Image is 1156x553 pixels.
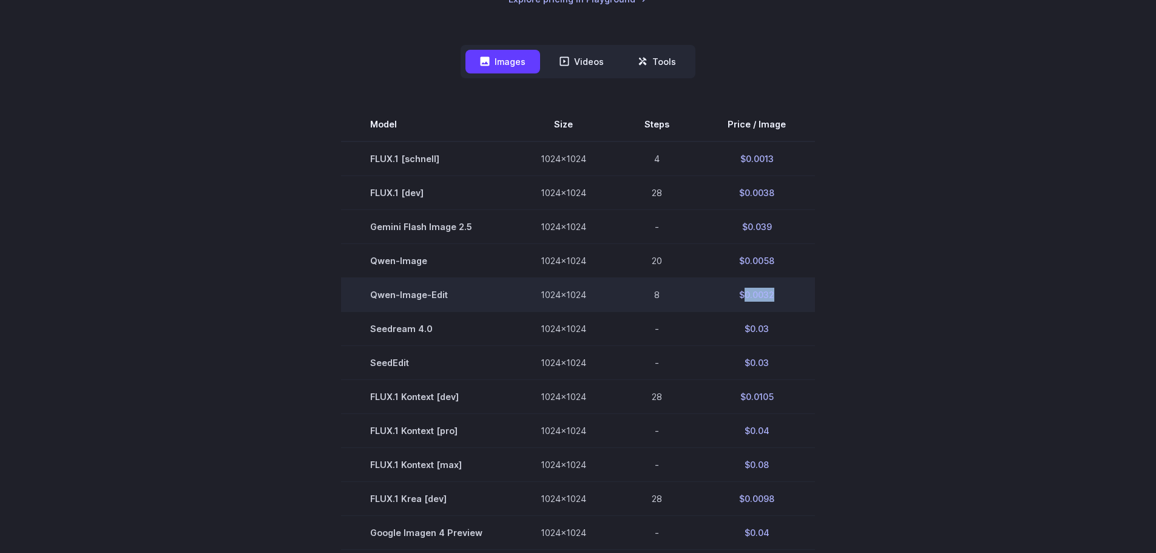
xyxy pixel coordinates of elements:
[512,243,615,277] td: 1024x1024
[615,482,698,516] td: 28
[341,516,512,550] td: Google Imagen 4 Preview
[698,141,815,176] td: $0.0013
[341,107,512,141] th: Model
[615,448,698,482] td: -
[341,277,512,311] td: Qwen-Image-Edit
[615,243,698,277] td: 20
[341,482,512,516] td: FLUX.1 Krea [dev]
[341,346,512,380] td: SeedEdit
[698,312,815,346] td: $0.03
[512,141,615,176] td: 1024x1024
[465,50,540,73] button: Images
[615,414,698,448] td: -
[615,209,698,243] td: -
[341,243,512,277] td: Qwen-Image
[698,346,815,380] td: $0.03
[698,107,815,141] th: Price / Image
[341,175,512,209] td: FLUX.1 [dev]
[512,414,615,448] td: 1024x1024
[615,380,698,414] td: 28
[698,482,815,516] td: $0.0098
[698,414,815,448] td: $0.04
[615,277,698,311] td: 8
[370,220,482,234] span: Gemini Flash Image 2.5
[512,516,615,550] td: 1024x1024
[545,50,618,73] button: Videos
[512,277,615,311] td: 1024x1024
[341,380,512,414] td: FLUX.1 Kontext [dev]
[698,209,815,243] td: $0.039
[512,175,615,209] td: 1024x1024
[512,312,615,346] td: 1024x1024
[512,209,615,243] td: 1024x1024
[615,312,698,346] td: -
[615,175,698,209] td: 28
[512,482,615,516] td: 1024x1024
[615,346,698,380] td: -
[512,346,615,380] td: 1024x1024
[698,516,815,550] td: $0.04
[512,380,615,414] td: 1024x1024
[341,414,512,448] td: FLUX.1 Kontext [pro]
[341,141,512,176] td: FLUX.1 [schnell]
[341,448,512,482] td: FLUX.1 Kontext [max]
[341,312,512,346] td: Seedream 4.0
[698,175,815,209] td: $0.0038
[698,277,815,311] td: $0.0032
[512,107,615,141] th: Size
[698,243,815,277] td: $0.0058
[512,448,615,482] td: 1024x1024
[698,448,815,482] td: $0.08
[615,107,698,141] th: Steps
[623,50,691,73] button: Tools
[698,380,815,414] td: $0.0105
[615,516,698,550] td: -
[615,141,698,176] td: 4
